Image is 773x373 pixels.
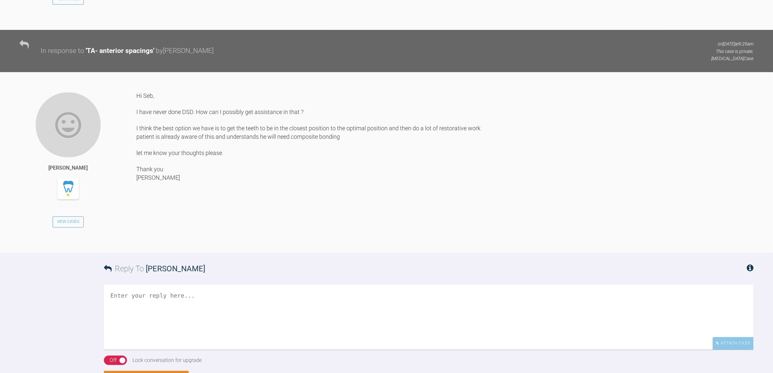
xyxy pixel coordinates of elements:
div: Lock conversation for upgrade [133,356,202,365]
div: ' TA- anterior spacings ' [86,45,154,57]
a: View Cases [53,216,84,227]
div: [PERSON_NAME] [49,164,88,172]
div: Hi Seb, I have never done DSD. How can I possibly get assistance in that ? I think the best optio... [136,92,754,243]
span: [PERSON_NAME] [146,264,205,273]
div: by [PERSON_NAME] [156,45,214,57]
div: Off [110,356,117,365]
img: Marah Ziad [35,92,101,158]
p: on [DATE] at 9:29am [711,40,754,47]
p: [MEDICAL_DATA] Case [711,55,754,62]
div: In response to [41,45,84,57]
p: This case is private. [711,48,754,55]
h3: Reply To [104,263,205,275]
div: Attach Files [713,337,754,350]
